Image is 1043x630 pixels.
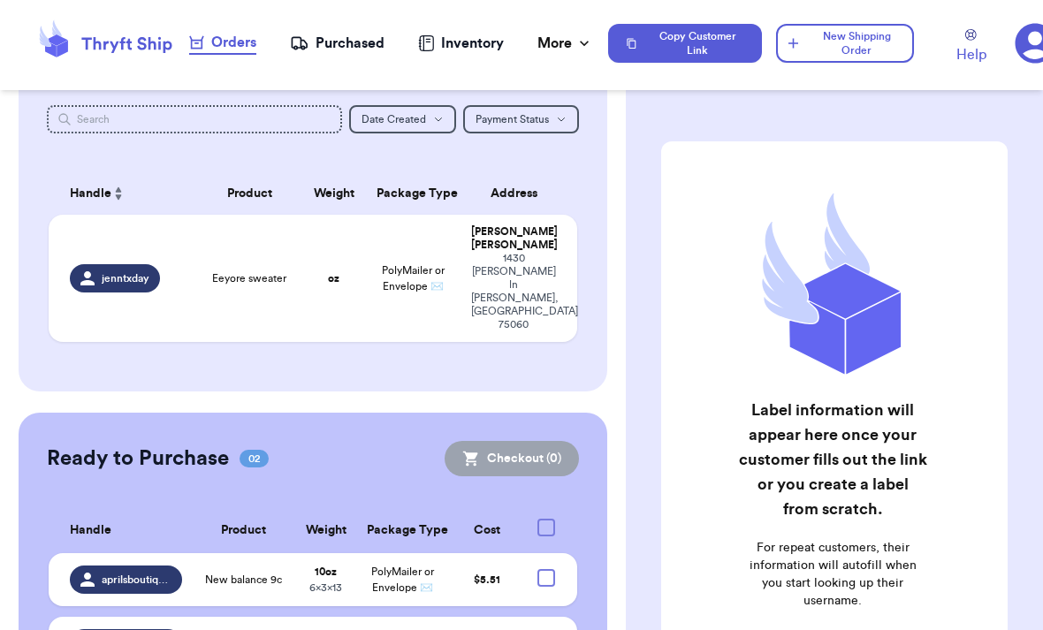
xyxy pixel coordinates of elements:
[309,582,342,593] span: 6 x 3 x 13
[102,573,171,587] span: aprilsboutiquebaby
[474,574,500,585] span: $ 5.51
[302,172,366,215] th: Weight
[290,33,384,54] a: Purchased
[240,450,269,467] span: 02
[738,398,927,521] h2: Label information will appear here once your customer fills out the link or you create a label fr...
[295,508,357,553] th: Weight
[205,573,282,587] span: New balance 9c
[738,539,927,610] p: For repeat customers, their information will autofill when you start looking up their username.
[471,252,555,331] div: 1430 [PERSON_NAME] ln [PERSON_NAME] , [GEOGRAPHIC_DATA] 75060
[476,114,549,125] span: Payment Status
[362,114,426,125] span: Date Created
[461,172,576,215] th: Address
[366,172,461,215] th: Package Type
[356,508,448,553] th: Package Type
[70,185,111,203] span: Handle
[382,265,445,292] span: PolyMailer or Envelope ✉️
[47,105,342,133] input: Search
[193,508,295,553] th: Product
[328,273,339,284] strong: oz
[418,33,504,54] a: Inventory
[197,172,303,215] th: Product
[102,271,149,285] span: jenntxday
[111,183,126,204] button: Sort ascending
[445,441,579,476] button: Checkout (0)
[471,225,555,252] div: [PERSON_NAME] [PERSON_NAME]
[463,105,579,133] button: Payment Status
[956,29,986,65] a: Help
[315,566,337,577] strong: 10 oz
[608,24,762,63] button: Copy Customer Link
[371,566,434,593] span: PolyMailer or Envelope ✉️
[956,44,986,65] span: Help
[189,32,256,53] div: Orders
[537,33,593,54] div: More
[189,32,256,55] a: Orders
[449,508,526,553] th: Cost
[70,521,111,540] span: Handle
[349,105,456,133] button: Date Created
[212,271,286,285] span: Eeyore sweater
[776,24,914,63] button: New Shipping Order
[47,444,229,473] h2: Ready to Purchase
